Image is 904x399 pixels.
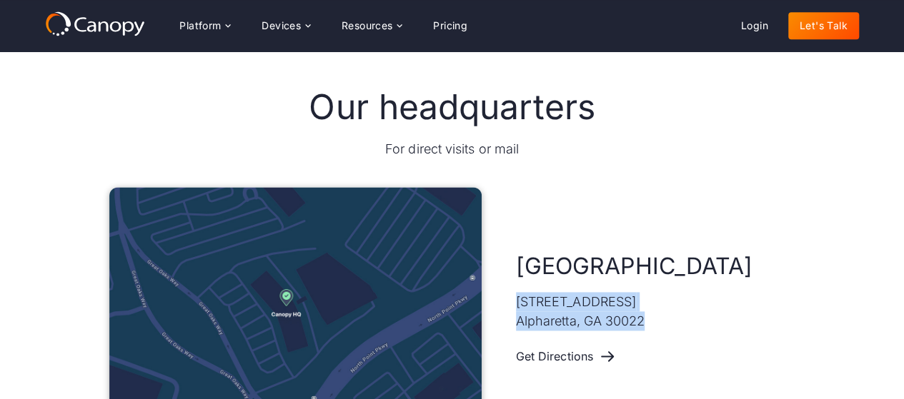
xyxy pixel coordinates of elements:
a: Get Directions [516,342,616,370]
div: Platform [179,21,221,31]
h2: Our headquarters [309,86,595,128]
div: Get Directions [516,350,593,363]
div: Devices [262,21,301,31]
p: For direct visits or mail [385,139,519,158]
h2: [GEOGRAPHIC_DATA] [516,251,752,281]
p: [STREET_ADDRESS] Alpharetta, GA 30022 [516,292,645,330]
a: Let's Talk [788,12,859,39]
div: Resources [342,21,393,31]
a: Pricing [422,12,479,39]
div: Devices [250,11,322,40]
div: Platform [168,11,242,40]
a: Login [730,12,780,39]
div: Resources [330,11,413,40]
